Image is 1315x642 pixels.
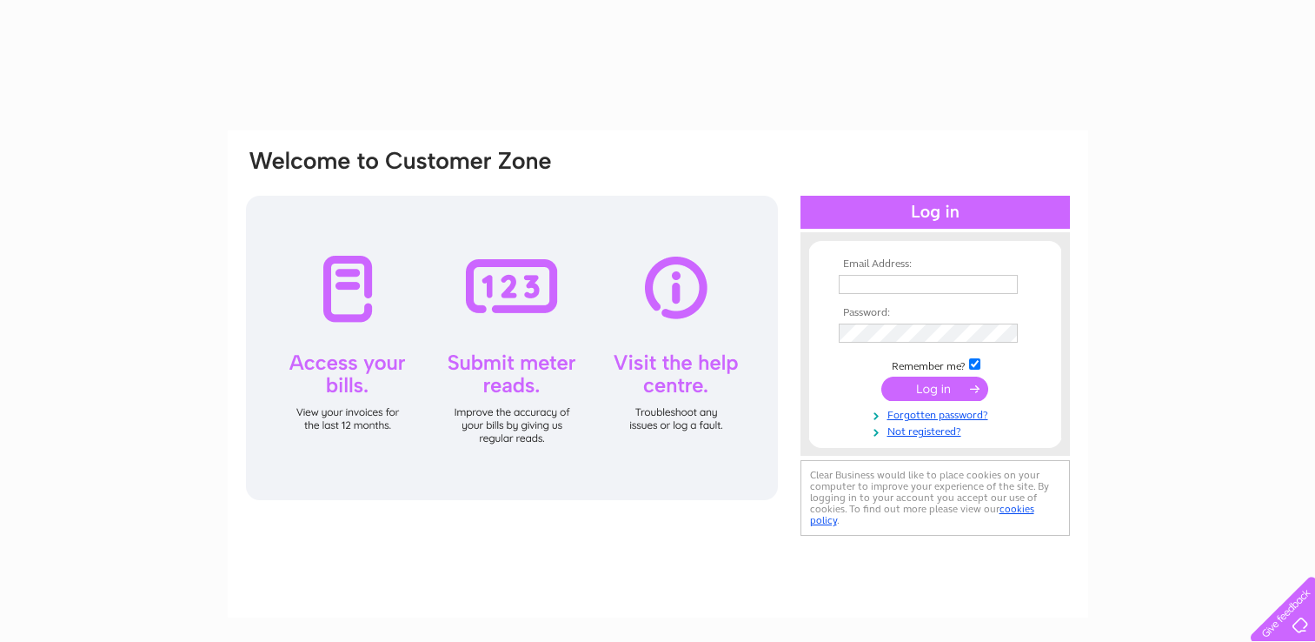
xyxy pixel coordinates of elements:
input: Submit [881,377,988,401]
a: Not registered? [839,422,1036,438]
th: Email Address: [834,258,1036,271]
th: Password: [834,307,1036,319]
td: Remember me? [834,356,1036,373]
div: Clear Business would like to place cookies on your computer to improve your experience of the sit... [800,460,1070,536]
a: cookies policy [810,503,1034,526]
a: Forgotten password? [839,405,1036,422]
